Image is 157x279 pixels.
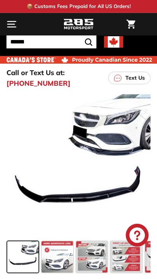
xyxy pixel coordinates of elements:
input: Search [6,35,96,48]
p: Call or Text Us at: [6,67,65,78]
a: [PHONE_NUMBER] [6,78,70,88]
p: 📦 Customs Fees Prepaid for All US Orders! [27,3,131,10]
inbox-online-store-chat: Shopify online store chat [123,224,151,249]
img: Logo_285_Motorsport_areodynamics_components [63,18,94,31]
p: Text Us [125,74,145,82]
a: Text Us [108,72,151,84]
a: Cart [123,13,139,35]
